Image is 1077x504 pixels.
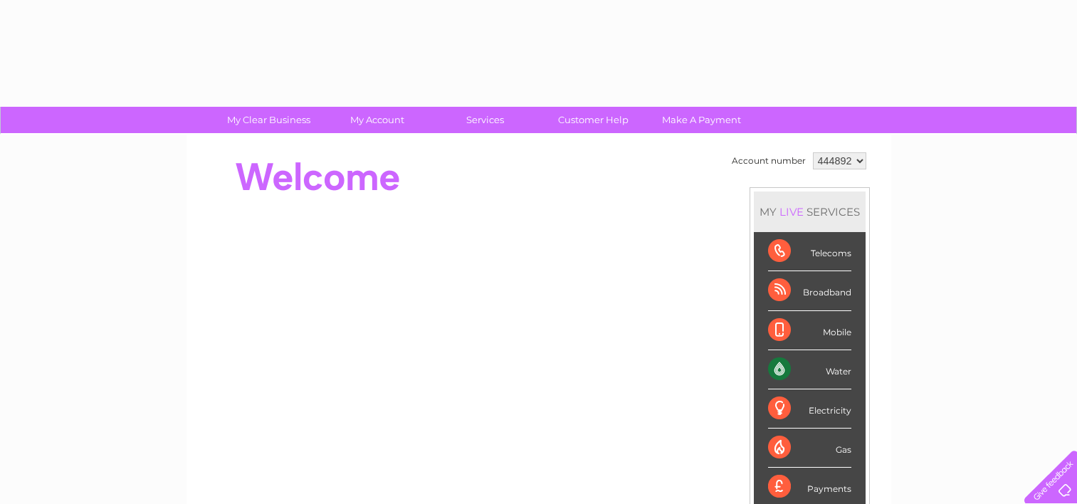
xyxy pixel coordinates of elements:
[318,107,436,133] a: My Account
[768,271,851,310] div: Broadband
[768,429,851,468] div: Gas
[754,191,866,232] div: MY SERVICES
[210,107,327,133] a: My Clear Business
[535,107,652,133] a: Customer Help
[768,350,851,389] div: Water
[768,389,851,429] div: Electricity
[768,311,851,350] div: Mobile
[643,107,760,133] a: Make A Payment
[777,205,807,219] div: LIVE
[768,232,851,271] div: Telecoms
[426,107,544,133] a: Services
[728,149,809,173] td: Account number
